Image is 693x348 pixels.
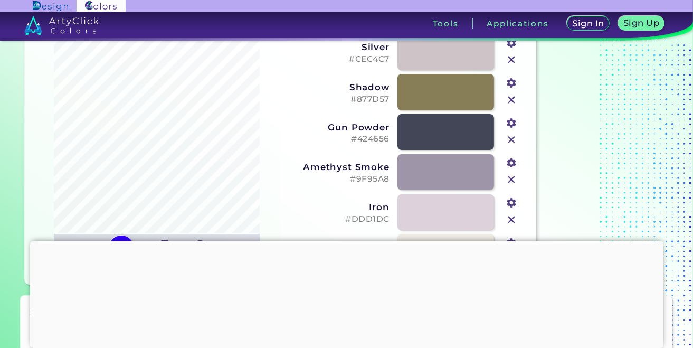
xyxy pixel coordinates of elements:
iframe: Advertisement [30,241,663,345]
h5: #DDD1DC [288,214,390,224]
h3: Gun Powder [288,122,390,133]
h5: Sign Up [623,18,659,27]
h3: Silver [288,42,390,52]
img: icon picture [109,236,134,261]
h5: #424656 [288,134,390,144]
h5: Sign In [572,19,604,28]
a: Sign In [566,16,610,31]
a: Sign Up [618,16,665,31]
img: logo_artyclick_colors_white.svg [24,16,99,35]
img: icon_favourite_white.svg [192,240,208,257]
img: icon_close.svg [505,53,518,67]
h3: Similar Tools [29,306,93,319]
img: icon_close.svg [505,173,518,186]
h5: #9F95A8 [288,174,390,184]
h3: Applications [487,20,548,27]
img: ArtyClick Design logo [33,1,68,11]
h3: Tools [433,20,459,27]
h3: Amethyst Smoke [288,162,390,172]
h5: #877D57 [288,95,390,105]
h3: Shadow [288,82,390,92]
img: icon_download_white.svg [156,240,173,257]
h3: Iron [288,202,390,212]
img: icon_close.svg [505,133,518,147]
img: icon_close.svg [505,213,518,227]
img: icon_close.svg [505,93,518,107]
h5: #CEC4C7 [288,54,390,64]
